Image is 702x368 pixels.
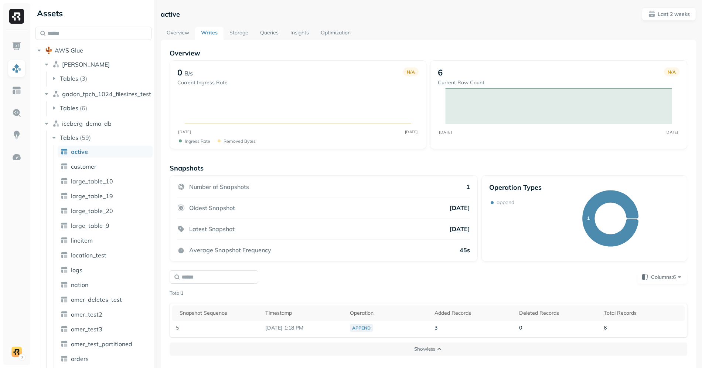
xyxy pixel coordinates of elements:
p: B/s [184,69,193,78]
img: table [61,266,68,274]
div: Total Records [604,310,681,317]
span: large_table_9 [71,222,109,229]
div: Snapshot Sequence [180,310,258,317]
img: namespace [52,90,60,98]
span: customer [71,163,96,170]
img: table [61,148,68,155]
span: Tables [60,75,78,82]
p: N/A [407,69,415,75]
span: omer_test2 [71,311,102,318]
button: Tables(6) [50,102,152,114]
p: 1 [466,183,470,190]
button: Last 2 weeks [642,7,696,21]
p: Removed bytes [224,138,256,144]
a: logs [58,264,153,276]
span: logs [71,266,82,274]
div: append [350,324,373,332]
a: omer_test_partitioned [58,338,153,350]
img: demo [11,347,22,357]
img: table [61,281,68,288]
text: 1 [587,215,590,221]
img: Query Explorer [12,108,21,118]
span: large_table_20 [71,207,113,215]
a: location_test [58,249,153,261]
p: Current Ingress Rate [177,79,228,86]
img: table [61,163,68,170]
p: ( 6 ) [80,104,87,112]
a: lineitem [58,234,153,246]
img: table [61,222,68,229]
img: table [61,355,68,362]
img: table [61,178,68,185]
p: Operation Types [489,183,542,192]
span: AWS Glue [55,47,83,54]
button: Columns:6 [637,270,687,284]
a: Overview [161,27,195,40]
button: iceberg_demo_db [43,118,152,129]
img: table [61,325,68,333]
img: table [61,192,68,200]
a: omer_test3 [58,323,153,335]
img: table [61,296,68,303]
p: Last 2 weeks [658,11,690,18]
a: nation [58,279,153,291]
span: iceberg_demo_db [62,120,112,127]
img: table [61,207,68,215]
button: Showless [170,342,687,356]
span: 6 [604,324,607,331]
img: Asset Explorer [12,86,21,95]
a: Writes [195,27,224,40]
tspan: [DATE] [405,129,418,134]
span: Columns: 6 [651,273,683,281]
img: namespace [52,120,60,127]
span: omer_test_partitioned [71,340,132,348]
a: large_table_20 [58,205,153,217]
p: active [161,10,180,18]
p: Latest Snapshot [189,225,235,233]
p: ( 59 ) [80,134,91,141]
tspan: [DATE] [439,130,452,134]
img: table [61,237,68,244]
a: Optimization [315,27,357,40]
span: large_table_10 [71,178,113,185]
p: Snapshots [170,164,204,172]
a: large_table_9 [58,220,153,232]
p: Ingress Rate [185,138,210,144]
span: 3 [435,324,437,331]
button: gadon_tpch_1024_filesizes_test [43,88,152,100]
p: append [497,199,514,206]
p: 6 [438,67,443,78]
img: table [61,340,68,348]
span: omer_deletes_test [71,296,122,303]
p: 0 [177,67,182,78]
p: Average Snapshot Frequency [189,246,271,254]
span: gadon_tpch_1024_filesizes_test [62,90,151,98]
a: omer_deletes_test [58,294,153,305]
img: Dashboard [12,41,21,51]
p: Total 1 [170,290,184,297]
a: active [58,146,153,158]
div: Assets [35,7,151,19]
a: Insights [284,27,315,40]
p: 45s [460,246,470,254]
tspan: [DATE] [665,130,678,134]
p: Oldest Snapshot [189,204,235,212]
div: Deleted Records [519,310,596,317]
p: N/A [668,69,676,75]
a: omer_test2 [58,308,153,320]
a: Storage [224,27,254,40]
span: orders [71,355,89,362]
span: 0 [519,324,522,331]
p: Number of Snapshots [189,183,249,190]
tspan: [DATE] [178,129,191,134]
p: Overview [170,49,687,57]
a: customer [58,161,153,172]
span: lineitem [71,237,93,244]
span: nation [71,281,88,288]
p: [DATE] [450,225,470,233]
p: Current Row Count [438,79,484,86]
img: table [61,251,68,259]
img: Assets [12,64,21,73]
span: large_table_19 [71,192,113,200]
img: root [45,47,52,54]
